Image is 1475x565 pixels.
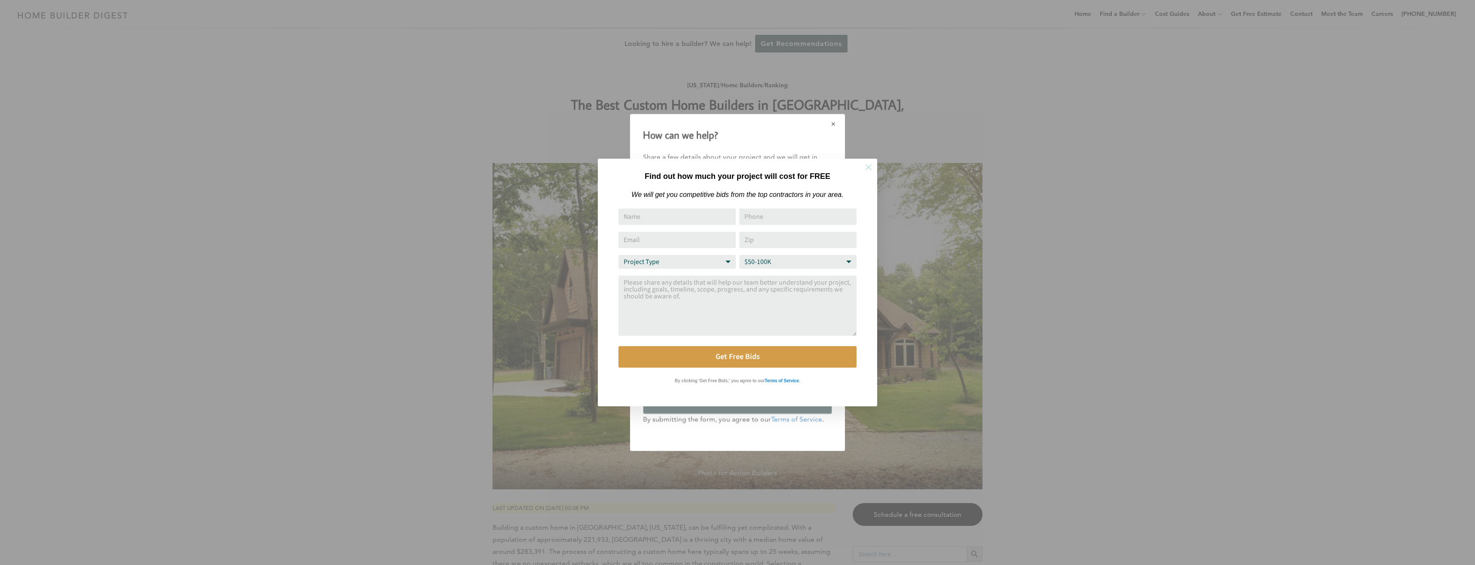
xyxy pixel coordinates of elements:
strong: Terms of Service [765,378,799,383]
select: Budget Range [739,255,857,269]
em: We will get you competitive bids from the top contractors in your area. [631,191,843,198]
input: Name [618,209,736,225]
a: Terms of Service [765,376,799,384]
button: Get Free Bids [618,346,857,368]
strong: Find out how much your project will cost for FREE [645,172,830,181]
select: Project Type [618,255,736,269]
button: Close [854,152,884,182]
input: Zip [739,232,857,248]
strong: By clicking 'Get Free Bids,' you agree to our [675,378,765,383]
input: Phone [739,209,857,225]
strong: . [799,378,800,383]
input: Email Address [618,232,736,248]
textarea: Comment or Message [618,276,857,336]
